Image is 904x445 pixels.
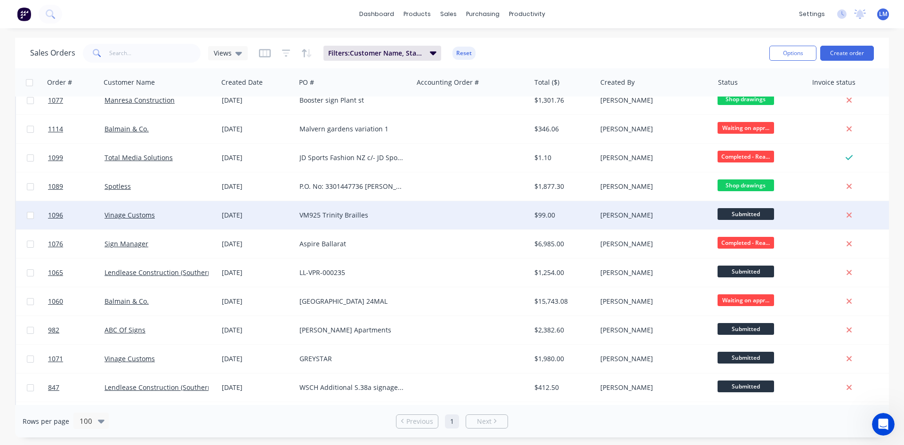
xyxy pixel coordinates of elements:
span: Shop drawings [718,93,774,105]
div: [DATE] [222,239,292,249]
a: Vinage Customs [105,210,155,219]
button: Filters:Customer Name, Status [323,46,441,61]
a: Spotless [105,182,131,191]
div: [GEOGRAPHIC_DATA] 24MAL [299,297,404,306]
div: [DATE] [222,210,292,220]
div: [PERSON_NAME] [600,124,705,134]
div: sales [436,7,461,21]
span: 1096 [48,210,63,220]
div: [PERSON_NAME] Apartments [299,325,404,335]
div: $1,877.30 [534,182,589,191]
div: [DATE] [222,96,292,105]
div: $1,254.00 [534,268,589,277]
div: purchasing [461,7,504,21]
a: Manresa Construction [105,96,175,105]
div: $1,980.00 [534,354,589,364]
a: Previous page [396,417,438,426]
div: P.O. No: 3301447736 [PERSON_NAME] House Spare Signs [299,182,404,191]
div: Aspire Ballarat [299,239,404,249]
div: GREYSTAR [299,354,404,364]
button: Reset [452,47,476,60]
a: 1076 [48,230,105,258]
div: Customer Name [104,78,155,87]
div: $2,382.60 [534,325,589,335]
span: 1065 [48,268,63,277]
a: ABC Of Signs [105,325,145,334]
a: Lendlease Construction (Southern) Pty Limited [105,268,250,277]
span: Submitted [718,266,774,277]
div: [DATE] [222,182,292,191]
h1: Sales Orders [30,49,75,57]
span: Rows per page [23,417,69,426]
a: 1060 [48,287,105,316]
a: 1096 [48,201,105,229]
div: $1,301.76 [534,96,589,105]
a: Next page [466,417,508,426]
a: 1114 [48,115,105,143]
span: 1089 [48,182,63,191]
span: 1099 [48,153,63,162]
span: Submitted [718,208,774,220]
div: [PERSON_NAME] [600,383,705,392]
div: Created By [600,78,635,87]
ul: Pagination [392,414,512,429]
div: [DATE] [222,268,292,277]
div: [PERSON_NAME] [600,325,705,335]
span: Shop drawings [718,179,774,191]
div: [DATE] [222,325,292,335]
span: Waiting on appr... [718,294,774,306]
span: 1076 [48,239,63,249]
a: 1065 [48,259,105,287]
div: [PERSON_NAME] [600,96,705,105]
div: products [399,7,436,21]
button: Options [769,46,816,61]
span: LM [879,10,888,18]
span: Submitted [718,380,774,392]
div: Status [718,78,738,87]
span: 1077 [48,96,63,105]
div: [DATE] [222,297,292,306]
div: JD Sports Fashion NZ c/- JD Sports Albany [299,153,404,162]
a: 1099 [48,144,105,172]
span: 847 [48,383,59,392]
div: Accounting Order # [417,78,479,87]
a: Total Media Solutions [105,153,173,162]
span: 1071 [48,354,63,364]
div: [PERSON_NAME] [600,153,705,162]
div: $346.06 [534,124,589,134]
img: Factory [17,7,31,21]
div: Invoice status [812,78,856,87]
span: Submitted [718,352,774,364]
span: Completed - Rea... [718,237,774,249]
div: productivity [504,7,550,21]
a: 1014 [48,402,105,430]
div: [PERSON_NAME] [600,210,705,220]
div: PO # [299,78,314,87]
div: [PERSON_NAME] [600,297,705,306]
div: [DATE] [222,354,292,364]
span: 1114 [48,124,63,134]
a: Page 1 is your current page [445,414,459,429]
a: Balmain & Co. [105,124,149,133]
a: 1071 [48,345,105,373]
div: Created Date [221,78,263,87]
span: Previous [406,417,433,426]
a: 1089 [48,172,105,201]
div: $412.50 [534,383,589,392]
a: dashboard [355,7,399,21]
span: Submitted [718,323,774,335]
div: [PERSON_NAME] [600,354,705,364]
div: VM925 Trinity Brailles [299,210,404,220]
span: Views [214,48,232,58]
a: 1077 [48,86,105,114]
div: [DATE] [222,153,292,162]
div: [DATE] [222,383,292,392]
span: 1060 [48,297,63,306]
a: Balmain & Co. [105,297,149,306]
a: Lendlease Construction (Southern) Pty Limited [105,383,250,392]
input: Search... [109,44,201,63]
div: LL-VPR-000235 [299,268,404,277]
span: Completed - Rea... [718,151,774,162]
div: [PERSON_NAME] [600,239,705,249]
div: $6,985.00 [534,239,589,249]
